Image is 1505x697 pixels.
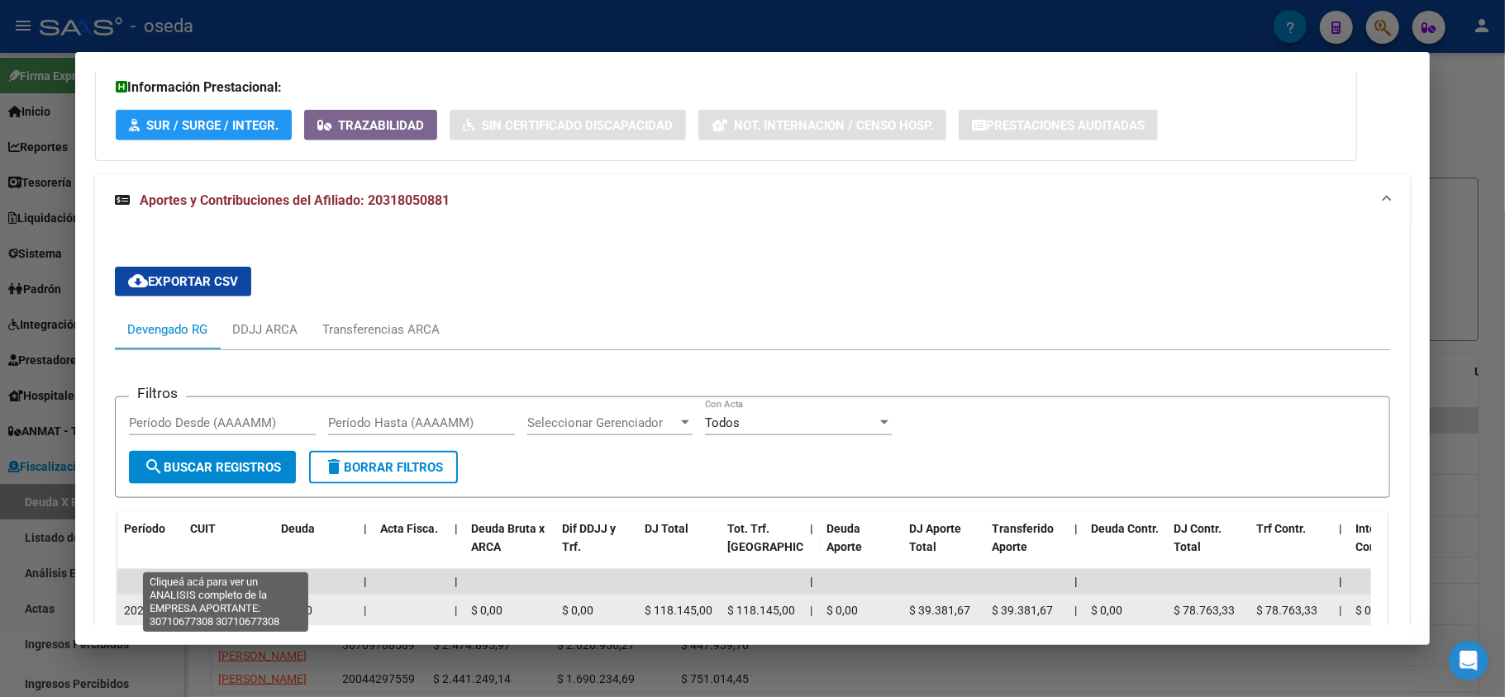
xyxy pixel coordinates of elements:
[117,511,183,584] datatable-header-cell: Período
[1091,522,1159,535] span: Deuda Contr.
[1074,522,1078,535] span: |
[826,522,862,554] span: Deuda Aporte
[1084,511,1167,584] datatable-header-cell: Deuda Contr.
[698,110,946,140] button: Not. Internacion / Censo Hosp.
[450,110,686,140] button: Sin Certificado Discapacidad
[1250,511,1332,584] datatable-header-cell: Trf Contr.
[232,320,298,339] div: DDJJ ARCA
[1449,641,1488,680] iframe: Intercom live chat
[455,604,457,617] span: |
[1174,522,1222,554] span: DJ Contr. Total
[116,78,1336,97] h3: Información Prestacional:
[338,118,424,133] span: Trazabilidad
[909,522,961,554] span: DJ Aporte Total
[992,522,1054,554] span: Transferido Aporte
[183,511,274,584] datatable-header-cell: CUIT
[124,604,164,617] span: 202508
[909,604,970,617] span: $ 39.381,67
[464,511,555,584] datatable-header-cell: Deuda Bruta x ARCA
[115,267,251,296] button: Exportar CSV
[1068,511,1084,584] datatable-header-cell: |
[562,604,593,617] span: $ 0,00
[128,274,238,289] span: Exportar CSV
[274,511,357,584] datatable-header-cell: Deuda
[810,604,812,617] span: |
[144,460,281,475] span: Buscar Registros
[734,118,933,133] span: Not. Internacion / Censo Hosp.
[324,457,344,477] mat-icon: delete
[281,522,315,535] span: Deuda
[324,460,443,475] span: Borrar Filtros
[364,575,367,588] span: |
[190,604,263,617] span: 30710677308
[471,522,545,554] span: Deuda Bruta x ARCA
[116,110,292,140] button: SUR / SURGE / INTEGR.
[727,604,795,617] span: $ 118.145,00
[129,451,296,484] button: Buscar Registros
[1355,522,1405,554] span: Intereses Contr.
[1256,522,1306,535] span: Trf Contr.
[705,415,740,430] span: Todos
[146,118,279,133] span: SUR / SURGE / INTEGR.
[645,522,688,535] span: DJ Total
[1332,511,1349,584] datatable-header-cell: |
[959,110,1158,140] button: Prestaciones Auditadas
[471,604,502,617] span: $ 0,00
[124,522,165,535] span: Período
[322,320,440,339] div: Transferencias ARCA
[992,604,1053,617] span: $ 39.381,67
[727,522,840,554] span: Tot. Trf. [GEOGRAPHIC_DATA]
[803,511,820,584] datatable-header-cell: |
[903,511,985,584] datatable-header-cell: DJ Aporte Total
[309,451,458,484] button: Borrar Filtros
[826,604,858,617] span: $ 0,00
[380,522,438,535] span: Acta Fisca.
[810,575,813,588] span: |
[127,320,207,339] div: Devengado RG
[364,604,366,617] span: |
[1256,604,1317,617] span: $ 78.763,33
[128,271,148,291] mat-icon: cloud_download
[638,511,721,584] datatable-header-cell: DJ Total
[820,511,903,584] datatable-header-cell: Deuda Aporte
[1339,604,1341,617] span: |
[555,511,638,584] datatable-header-cell: Dif DDJJ y Trf.
[281,604,312,617] span: $ 0,00
[1074,604,1077,617] span: |
[986,118,1145,133] span: Prestaciones Auditadas
[190,522,216,535] span: CUIT
[140,192,450,208] span: Aportes y Contribuciones del Afiliado: 20318050881
[357,511,374,584] datatable-header-cell: |
[810,522,813,535] span: |
[645,604,712,617] span: $ 118.145,00
[95,174,1410,227] mat-expansion-panel-header: Aportes y Contribuciones del Afiliado: 20318050881
[1174,604,1235,617] span: $ 78.763,33
[144,457,164,477] mat-icon: search
[482,118,673,133] span: Sin Certificado Discapacidad
[1074,575,1078,588] span: |
[721,511,803,584] datatable-header-cell: Tot. Trf. Bruto
[1339,575,1342,588] span: |
[562,522,616,554] span: Dif DDJJ y Trf.
[455,575,458,588] span: |
[1339,522,1342,535] span: |
[1355,604,1387,617] span: $ 0,00
[304,110,437,140] button: Trazabilidad
[129,384,186,402] h3: Filtros
[1091,604,1122,617] span: $ 0,00
[374,511,448,584] datatable-header-cell: Acta Fisca.
[1349,511,1431,584] datatable-header-cell: Intereses Contr.
[364,522,367,535] span: |
[455,522,458,535] span: |
[448,511,464,584] datatable-header-cell: |
[1167,511,1250,584] datatable-header-cell: DJ Contr. Total
[985,511,1068,584] datatable-header-cell: Transferido Aporte
[527,415,678,430] span: Seleccionar Gerenciador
